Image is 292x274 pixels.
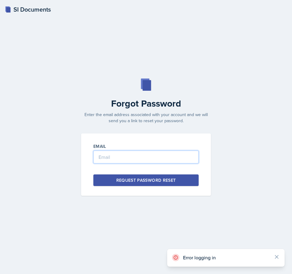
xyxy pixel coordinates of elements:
[183,254,269,261] p: Error logging in
[5,5,51,14] a: SI Documents
[93,143,106,149] label: Email
[93,151,199,163] input: Email
[93,174,199,186] button: Request Password Reset
[116,177,176,183] div: Request Password Reset
[77,111,215,124] p: Enter the email address associated with your account and we will send you a link to reset your pa...
[77,98,215,109] h2: Forgot Password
